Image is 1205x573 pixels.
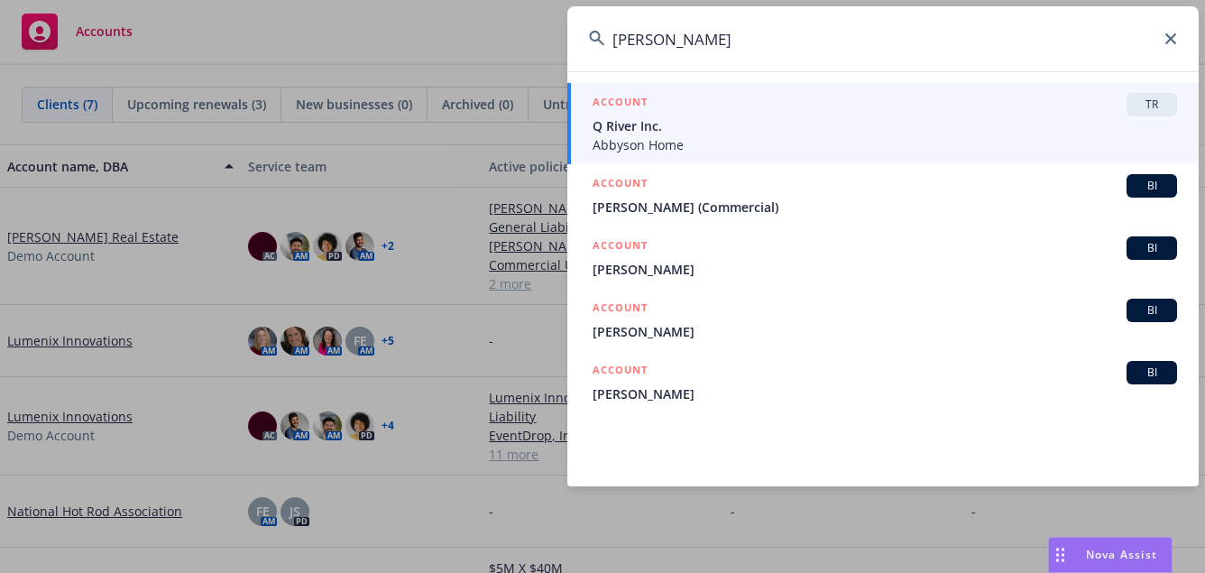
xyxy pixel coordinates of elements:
[593,198,1177,217] span: [PERSON_NAME] (Commercial)
[593,260,1177,279] span: [PERSON_NAME]
[593,116,1177,135] span: Q River Inc.
[1134,240,1170,256] span: BI
[1134,302,1170,319] span: BI
[593,174,648,196] h5: ACCOUNT
[567,83,1199,164] a: ACCOUNTTRQ River Inc.Abbyson Home
[1134,97,1170,113] span: TR
[567,6,1199,71] input: Search...
[567,164,1199,226] a: ACCOUNTBI[PERSON_NAME] (Commercial)
[593,384,1177,403] span: [PERSON_NAME]
[593,135,1177,154] span: Abbyson Home
[567,226,1199,289] a: ACCOUNTBI[PERSON_NAME]
[593,322,1177,341] span: [PERSON_NAME]
[593,299,648,320] h5: ACCOUNT
[1134,178,1170,194] span: BI
[567,289,1199,351] a: ACCOUNTBI[PERSON_NAME]
[1134,365,1170,381] span: BI
[1049,538,1072,572] div: Drag to move
[1048,537,1173,573] button: Nova Assist
[567,351,1199,413] a: ACCOUNTBI[PERSON_NAME]
[593,236,648,258] h5: ACCOUNT
[593,361,648,383] h5: ACCOUNT
[1086,547,1157,562] span: Nova Assist
[593,93,648,115] h5: ACCOUNT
